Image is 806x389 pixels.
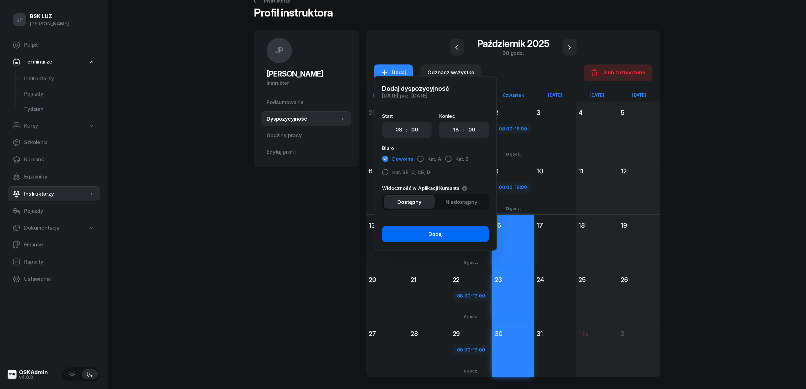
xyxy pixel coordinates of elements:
span: Instruktorzy [24,190,89,198]
div: 10 godz. [501,151,525,158]
div: 26 [621,275,657,284]
div: : [463,126,465,134]
span: Kursanci [24,156,95,164]
span: Raporty [24,258,95,266]
span: Pojazdy [24,90,95,98]
a: Instruktorzy [8,186,100,202]
div: 8 godz. [460,368,482,374]
a: Egzaminy [8,169,100,184]
a: Kursanci [8,152,100,167]
span: 18:00 [515,184,527,190]
div: 17 [537,221,573,230]
div: OSKAdmin [19,370,48,375]
a: Kursy [8,119,100,133]
div: [DATE] paź, [DATE] [382,93,489,98]
span: Dowolne [392,155,413,163]
div: 12 [621,167,657,176]
div: - [453,346,489,354]
span: Kat. BE, C, CE, D [392,168,430,177]
label: Widoczność w Aplikacji Kursanta [382,186,489,191]
a: Finanse [8,237,100,252]
span: Finanse [24,241,95,249]
div: Poniedziałek [366,92,408,98]
div: [DATE] [576,92,618,98]
div: Dodaj dyspozycyjność [382,84,489,93]
span: 08:00 [499,126,512,132]
h2: [PERSON_NAME] [267,69,346,79]
div: 28 [411,329,447,338]
span: Kat. A [427,155,441,163]
div: - [453,292,489,300]
span: Pojazdy [24,207,95,215]
span: Szkolenia [24,138,95,147]
a: Pulpit [8,37,100,53]
span: Edytuj profil [267,148,346,156]
span: Godziny pracy [267,131,346,140]
div: v4.0.0 [19,375,48,379]
span: 18:00 [515,126,527,132]
button: Kat. A [417,154,441,165]
span: Ustawienia [24,275,95,283]
div: 29 [453,329,489,338]
div: 31 [537,329,573,338]
span: Tydzień [24,105,95,113]
span: Egzaminy [24,173,95,181]
div: 5 [621,108,657,117]
span: Terminarze [24,58,52,66]
div: 18 [578,221,615,230]
div: 6 [369,167,405,176]
span: 08:00 [499,184,512,190]
span: Dostępny [397,198,421,206]
div: 60 godz. [475,49,551,57]
div: [PERSON_NAME] [30,20,69,28]
div: : [406,126,407,134]
div: 24 [537,275,573,284]
span: Kat. B [455,155,469,163]
div: Odznacz wszystko [427,69,474,77]
div: 23 [495,275,531,284]
button: Dodaj [382,226,489,242]
div: - [495,183,531,191]
div: [DATE] [618,92,660,98]
span: Pulpit [24,41,95,49]
div: BSK LUZ [30,14,69,19]
button: Kat. B [445,154,469,165]
div: 8 godz. [460,259,482,266]
span: 08:00 [457,293,471,299]
a: Ustawienia [8,272,100,287]
span: 16:00 [473,347,485,353]
a: Szkolenia [8,135,100,150]
div: 20 [369,275,405,284]
div: 10 [537,167,573,176]
div: [DATE] [534,92,576,98]
a: Terminarze [8,55,100,69]
div: Usuń zaznaczone [591,69,645,77]
a: Pojazdy [19,86,100,102]
span: JP [17,17,23,23]
div: 27 [369,329,405,338]
div: 13 [369,221,405,230]
span: Podsumowanie [267,98,346,107]
div: 16 [495,221,531,230]
img: logo-xs@2x.png [8,370,17,379]
a: Dokumentacja [8,221,100,235]
span: Dokumentacja [24,224,59,232]
a: Dyspozycyjność [261,111,351,127]
span: 16:00 [473,293,485,299]
div: 21 [411,275,447,284]
div: 22 [453,275,489,284]
div: Dodaj [381,69,406,77]
button: Dodaj [374,64,413,81]
button: Niedostępny [436,195,487,209]
h1: październik 2025 [475,38,551,49]
div: 10 godz. [501,205,525,212]
div: Instruktor [267,79,346,87]
div: Profil instruktora [254,7,333,23]
div: Czwartek [492,92,534,98]
div: 30 [495,329,531,338]
div: 8 godz. [460,313,482,320]
a: Tydzień [19,102,100,117]
div: 2 [495,108,531,117]
button: Dowolne [382,154,413,165]
div: 11 [578,167,615,176]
